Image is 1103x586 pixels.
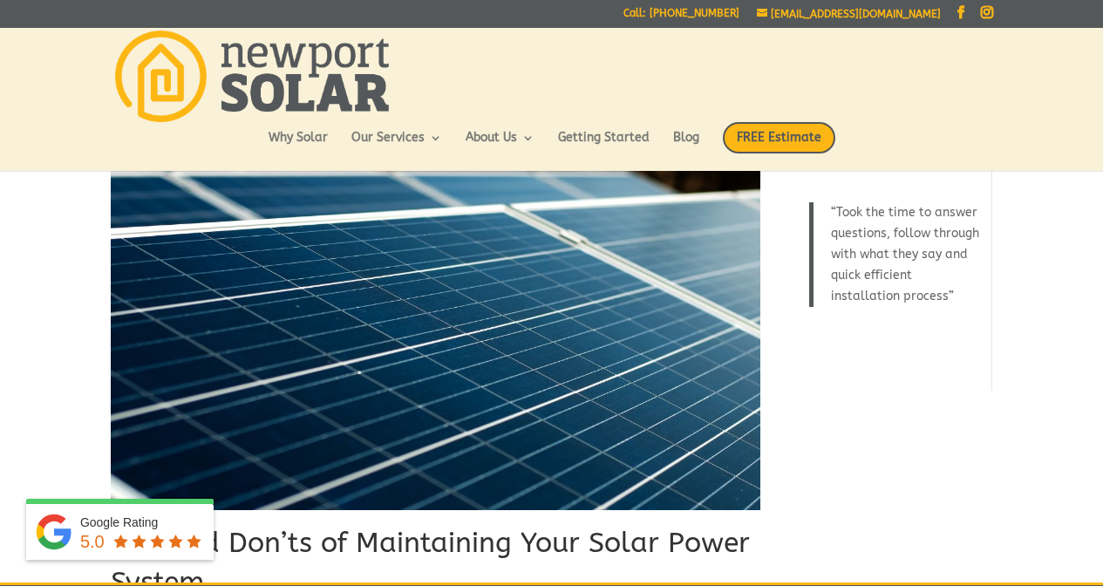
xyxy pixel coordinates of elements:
[466,132,534,161] a: About Us
[111,170,760,510] img: Dos and Don'ts of Maintaining Your Solar Power System
[558,132,650,161] a: Getting Started
[351,132,442,161] a: Our Services
[723,122,835,153] span: FREE Estimate
[80,514,205,531] div: Google Rating
[269,132,328,161] a: Why Solar
[115,31,389,122] img: Newport Solar | Solar Energy Optimized.
[757,8,941,20] a: [EMAIL_ADDRESS][DOMAIN_NAME]
[831,205,979,303] span: Took the time to answer questions, follow through with what they say and quick efficient installa...
[673,132,699,161] a: Blog
[80,532,105,551] span: 5.0
[723,122,835,171] a: FREE Estimate
[623,8,739,26] a: Call: [PHONE_NUMBER]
